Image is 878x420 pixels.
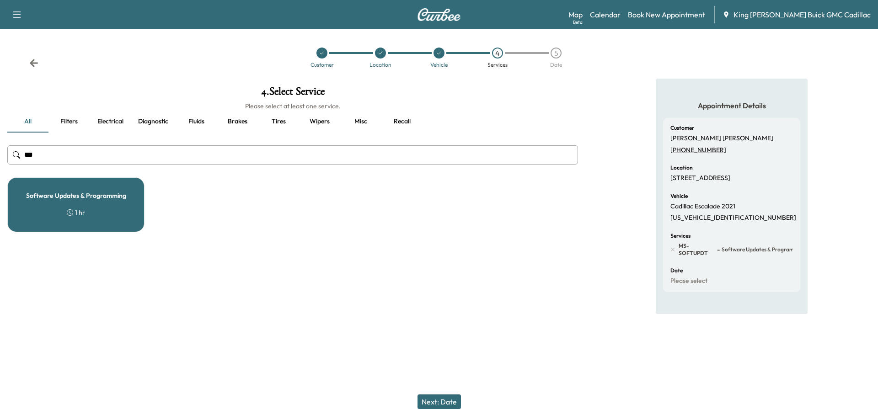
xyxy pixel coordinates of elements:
[670,277,707,285] p: Please select
[679,242,715,257] span: MS-SOFTUPDT
[573,19,583,26] div: Beta
[29,58,38,68] div: Back
[568,9,583,20] a: MapBeta
[590,9,621,20] a: Calendar
[733,9,871,20] span: King [PERSON_NAME] Buick GMC Cadillac
[670,268,683,273] h6: Date
[720,246,799,253] span: Software Updates & Programming
[381,111,423,133] button: Recall
[417,8,461,21] img: Curbee Logo
[48,111,90,133] button: Filters
[418,394,461,409] button: Next: Date
[131,111,176,133] button: Diagnostic
[715,245,720,254] span: -
[430,62,448,68] div: Vehicle
[299,111,340,133] button: Wipers
[551,48,562,58] div: 5
[670,214,796,222] p: [US_VEHICLE_IDENTIFICATION_NUMBER]
[550,62,562,68] div: Date
[663,101,800,111] h5: Appointment Details
[67,208,85,217] div: 1 hr
[90,111,131,133] button: Electrical
[7,86,578,101] h1: 4 . Select Service
[670,125,694,131] h6: Customer
[7,111,48,133] button: all
[369,62,391,68] div: Location
[217,111,258,133] button: Brakes
[670,233,691,239] h6: Services
[628,9,705,20] a: Book New Appointment
[670,174,730,182] p: [STREET_ADDRESS]
[26,192,126,199] h5: Software Updates & Programming
[492,48,503,58] div: 4
[670,134,773,143] p: [PERSON_NAME] [PERSON_NAME]
[7,101,578,111] h6: Please select at least one service.
[311,62,334,68] div: Customer
[340,111,381,133] button: Misc
[670,202,735,211] p: Cadillac Escalade 2021
[258,111,299,133] button: Tires
[7,111,578,133] div: basic tabs example
[670,193,688,199] h6: Vehicle
[487,62,508,68] div: Services
[670,165,693,170] h6: Location
[670,146,734,154] a: [PHONE_NUMBER]
[176,111,217,133] button: Fluids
